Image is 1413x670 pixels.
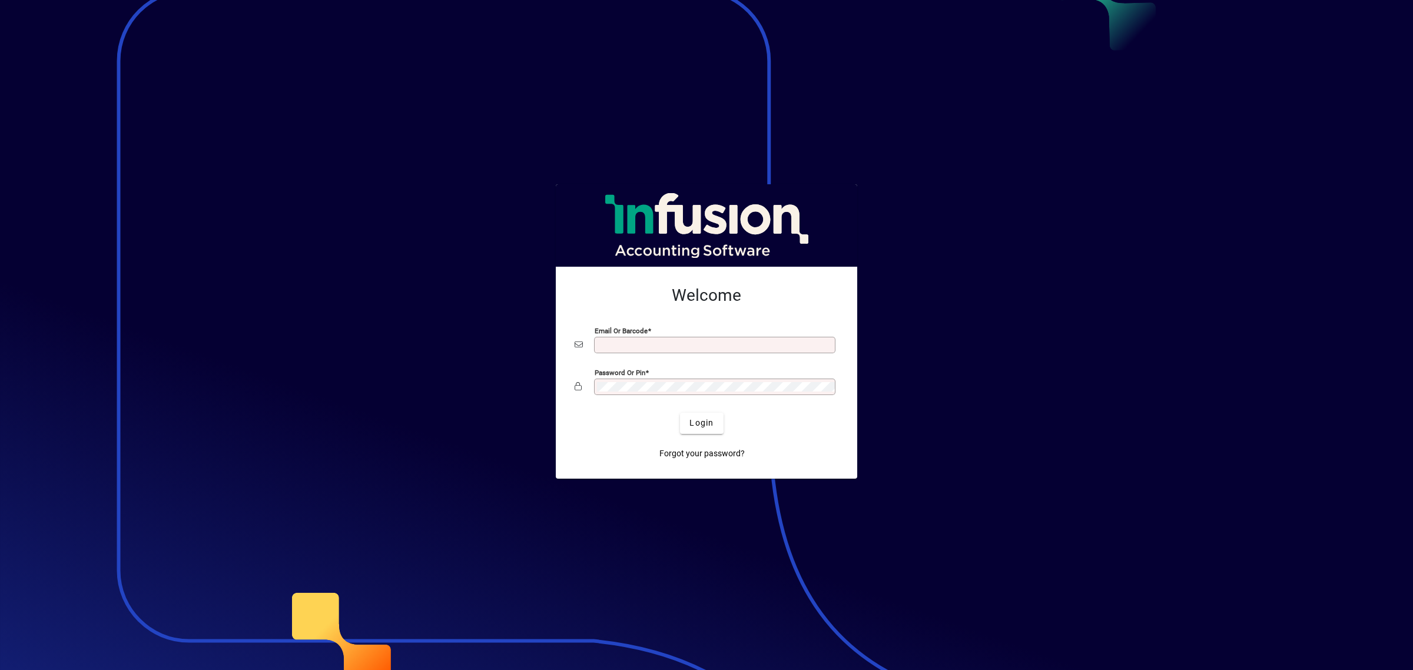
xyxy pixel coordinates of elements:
mat-label: Email or Barcode [595,326,648,334]
h2: Welcome [575,286,838,306]
button: Login [680,413,723,434]
span: Forgot your password? [659,447,745,460]
mat-label: Password or Pin [595,368,645,376]
span: Login [689,417,714,429]
a: Forgot your password? [655,443,749,465]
